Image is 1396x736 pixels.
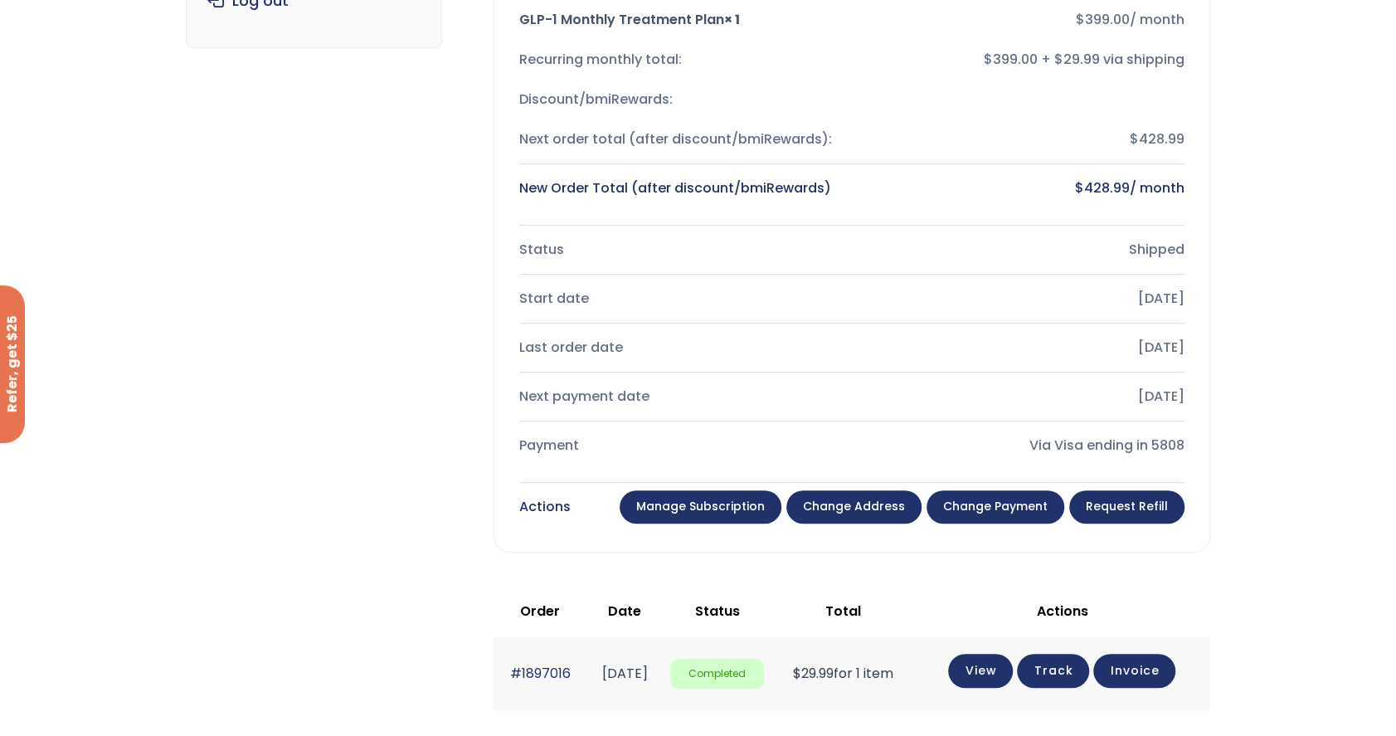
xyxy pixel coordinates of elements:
div: [DATE] [865,287,1184,310]
a: Track [1017,654,1089,688]
div: Payment [519,434,839,457]
span: Total [825,602,861,621]
div: / month [865,8,1184,32]
a: Change payment [927,490,1064,524]
span: 29.99 [793,664,834,683]
div: Shipped [865,238,1184,261]
a: Change address [786,490,922,524]
div: $399.00 + $29.99 via shipping [865,48,1184,71]
div: Start date [519,287,839,310]
span: Status [695,602,740,621]
td: for 1 item [772,637,914,709]
a: Manage Subscription [620,490,781,524]
div: Actions [519,495,571,519]
span: Actions [1036,602,1087,621]
div: Recurring monthly total: [519,48,839,71]
a: View [948,654,1013,688]
div: Discount/bmiRewards: [519,88,839,111]
div: Next payment date [519,385,839,408]
span: $ [1076,10,1085,29]
span: Date [608,602,641,621]
time: [DATE] [601,664,647,683]
div: $428.99 [865,128,1184,151]
div: New Order Total (after discount/bmiRewards) [519,177,839,200]
a: Invoice [1093,654,1175,688]
span: $ [1075,178,1084,197]
span: $ [793,664,801,683]
strong: × 1 [724,10,740,29]
div: Next order total (after discount/bmiRewards): [519,128,839,151]
span: Completed [670,659,763,690]
bdi: 399.00 [1076,10,1130,29]
div: / month [865,177,1184,200]
div: Status [519,238,839,261]
div: [DATE] [865,385,1184,408]
div: Via Visa ending in 5808 [865,434,1184,457]
a: #1897016 [509,664,570,683]
div: GLP-1 Monthly Treatment Plan [519,8,839,32]
a: Request Refill [1069,490,1184,524]
span: Order [520,602,560,621]
div: [DATE] [865,336,1184,359]
bdi: 428.99 [1075,178,1130,197]
div: Last order date [519,336,839,359]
